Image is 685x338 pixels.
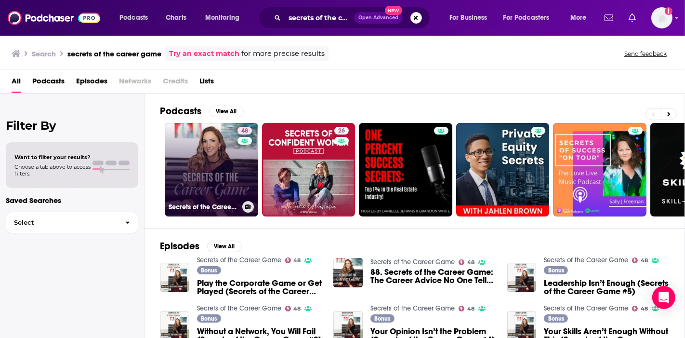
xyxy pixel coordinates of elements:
a: Episodes [76,73,107,93]
a: 48 [459,259,474,265]
a: Charts [159,10,192,26]
span: More [570,11,587,25]
a: Secrets of the Career Game [370,258,455,266]
img: Leadership Isn’t Enough (Secrets of the Career Game #5) [507,263,537,292]
h3: Secrets of the Career Game [169,203,238,211]
button: Open AdvancedNew [354,12,403,24]
a: 48 [285,257,301,263]
span: Logged in as emilyjherman [651,7,672,28]
span: 48 [293,307,301,311]
span: Monitoring [205,11,239,25]
button: open menu [198,10,252,26]
h3: secrets of the career game [67,49,161,58]
button: View All [209,106,244,117]
a: 48 [237,127,252,135]
span: For Business [449,11,487,25]
button: open menu [443,10,500,26]
span: Credits [163,73,188,93]
span: Networks [119,73,151,93]
button: Show profile menu [651,7,672,28]
a: 88. Secrets of the Career Game: The Career Advice No One Tells You [370,268,496,284]
button: View All [207,241,242,252]
a: Show notifications dropdown [601,10,617,26]
a: 48 [459,306,474,311]
button: open menu [113,10,160,26]
span: New [385,6,402,15]
span: for more precise results [241,48,325,59]
span: Podcasts [119,11,148,25]
p: Saved Searches [6,196,138,205]
span: 48 [241,126,248,136]
a: Podcasts [32,73,65,93]
span: Charts [166,11,186,25]
div: Open Intercom Messenger [652,286,675,309]
a: 26 [262,123,356,216]
a: Try an exact match [169,48,239,59]
span: Bonus [548,268,564,273]
a: 48 [285,306,301,311]
span: Want to filter your results? [14,154,91,161]
span: Open Advanced [358,15,398,20]
img: 88. Secrets of the Career Game: The Career Advice No One Tells You [333,258,363,287]
a: Secrets of the Career Game [197,304,281,312]
span: Bonus [548,316,564,322]
a: Lists [199,73,214,93]
a: 48Secrets of the Career Game [165,123,258,216]
span: 26 [338,126,345,136]
span: 48 [467,260,474,265]
span: For Podcasters [503,11,550,25]
span: Bonus [375,316,391,322]
a: 26 [334,127,349,135]
span: 48 [293,258,301,263]
a: Play the Corporate Game or Get Played (Secrets of the Career Game #6) [197,279,322,296]
button: open menu [497,10,564,26]
span: 48 [641,258,648,263]
span: Select [6,219,118,226]
a: Leadership Isn’t Enough (Secrets of the Career Game #5) [544,279,669,296]
h2: Episodes [160,240,199,252]
button: open menu [564,10,599,26]
a: 48 [632,257,648,263]
span: Bonus [201,268,217,273]
a: Show notifications dropdown [625,10,640,26]
img: Play the Corporate Game or Get Played (Secrets of the Career Game #6) [160,263,189,292]
a: PodcastsView All [160,105,244,117]
span: 48 [641,307,648,311]
a: Secrets of the Career Game [370,304,455,312]
a: Secrets of the Career Game [197,256,281,264]
a: 48 [632,306,648,311]
button: Send feedback [621,50,670,58]
a: Secrets of the Career Game [544,256,628,264]
a: EpisodesView All [160,240,242,252]
span: Bonus [201,316,217,322]
svg: Add a profile image [665,7,672,15]
span: 48 [467,307,474,311]
img: User Profile [651,7,672,28]
input: Search podcasts, credits, & more... [285,10,354,26]
a: All [12,73,21,93]
h2: Filter By [6,119,138,133]
a: Secrets of the Career Game [544,304,628,312]
h2: Podcasts [160,105,201,117]
span: Choose a tab above to access filters. [14,163,91,177]
h3: Search [32,49,56,58]
button: Select [6,212,138,233]
div: Search podcasts, credits, & more... [267,7,439,29]
img: Podchaser - Follow, Share and Rate Podcasts [8,9,100,27]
